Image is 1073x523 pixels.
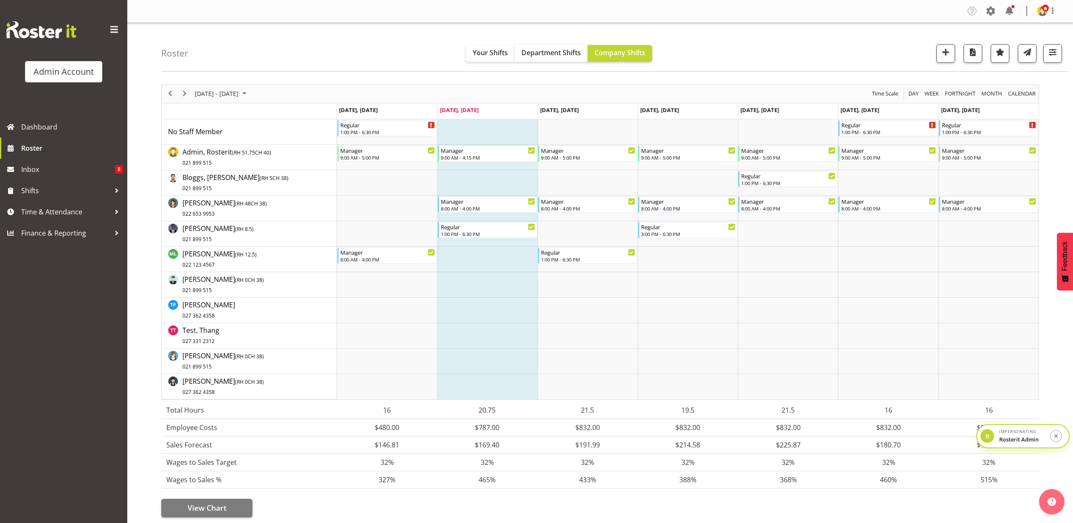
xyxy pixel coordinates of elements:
[1050,430,1062,442] button: Stop impersonation
[541,256,635,263] div: 1:00 PM - 6:30 PM
[441,146,535,155] div: Manager
[939,120,1038,136] div: No Staff Member"s event - Regular Begin From Sunday, October 12, 2025 at 1:00:00 PM GMT+13:00 End...
[980,88,1004,99] button: Timeline Month
[6,21,76,38] img: Rosterit website logo
[337,119,1039,399] table: Timeline Week of October 7, 2025
[741,146,835,155] div: Manager
[182,376,264,396] a: [PERSON_NAME](RH 0CH 38)027 362 4358
[21,121,123,133] span: Dashboard
[161,471,337,488] td: Wages to Sales %
[438,197,537,213] div: Doe, Jane"s event - Manager Begin From Tuesday, October 7, 2025 at 8:00:00 AM GMT+13:00 Ends At T...
[939,402,1039,419] td: 16
[162,145,337,170] td: Admin, Rosterit resource
[182,185,212,192] span: 021 899 515
[538,247,637,264] div: Little, Mike"s event - Regular Begin From Wednesday, October 8, 2025 at 1:00:00 PM GMT+13:00 Ends...
[907,88,920,99] button: Timeline Day
[841,197,936,205] div: Manager
[194,88,239,99] span: [DATE] - [DATE]
[944,88,976,99] span: Fortnight
[337,453,437,471] td: 32%
[641,146,735,155] div: Manager
[638,146,737,162] div: Admin, Rosterit"s event - Manager Begin From Thursday, October 9, 2025 at 9:00:00 AM GMT+13:00 En...
[182,198,267,218] a: [PERSON_NAME](RH 48CH 38)022 653 9953
[944,88,977,99] button: Fortnight
[923,88,941,99] button: Timeline Week
[237,200,251,207] span: RH 48
[942,146,1036,155] div: Manager
[939,436,1039,453] td: $161.50
[1061,241,1069,271] span: Feedback
[182,275,264,294] span: [PERSON_NAME]
[182,312,215,319] span: 027 362 4358
[541,146,635,155] div: Manager
[163,85,177,103] div: previous period
[641,205,735,212] div: 8:00 AM - 4:00 PM
[738,436,838,453] td: $225.87
[939,146,1038,162] div: Admin, Rosterit"s event - Manager Begin From Sunday, October 12, 2025 at 9:00:00 AM GMT+13:00 End...
[179,88,191,99] button: Next
[641,231,735,237] div: 3:00 PM - 6:30 PM
[438,146,537,162] div: Admin, Rosterit"s event - Manager Begin From Tuesday, October 7, 2025 at 9:00:00 AM GMT+13:00 End...
[1007,88,1037,99] button: Month
[21,184,110,197] span: Shifts
[838,436,939,453] td: $180.70
[538,197,637,213] div: Doe, Jane"s event - Manager Begin From Wednesday, October 8, 2025 at 8:00:00 AM GMT+13:00 Ends At...
[337,146,437,162] div: Admin, Rosterit"s event - Manager Begin From Monday, October 6, 2025 at 9:00:00 AM GMT+13:00 Ends...
[538,471,638,488] td: 433%
[640,106,679,114] span: [DATE], [DATE]
[182,198,267,218] span: [PERSON_NAME]
[441,154,535,161] div: 9:00 AM - 4:15 PM
[738,197,838,213] div: Doe, Jane"s event - Manager Begin From Friday, October 10, 2025 at 8:00:00 AM GMT+13:00 Ends At F...
[168,127,223,136] span: No Staff Member
[939,471,1039,488] td: 515%
[538,402,638,419] td: 21.5
[115,165,123,174] span: 8
[182,147,271,167] span: Admin, Rosterit
[162,170,337,196] td: Bloggs, Joe resource
[1018,44,1037,63] button: Send a list of all shifts for the selected filtered period to all rostered employees.
[165,88,176,99] button: Previous
[162,272,337,298] td: Black, Ian resource
[237,225,252,233] span: RH 8.5
[942,197,1036,205] div: Manager
[841,121,936,129] div: Regular
[1007,88,1037,99] span: calendar
[162,298,337,323] td: Pham, Thang resource
[182,172,289,193] a: Bloggs, [PERSON_NAME](RH 5CH 38)021 899 515
[638,419,738,436] td: $832.00
[192,85,252,103] div: October 06 - 12, 2025
[182,388,215,396] span: 027 362 4358
[235,251,257,258] span: ( )
[340,146,434,155] div: Manager
[161,499,252,517] button: View Chart
[21,227,110,239] span: Finance & Reporting
[237,353,248,360] span: RH 0
[182,159,212,166] span: 021 899 515
[638,197,737,213] div: Doe, Jane"s event - Manager Begin From Thursday, October 9, 2025 at 8:00:00 AM GMT+13:00 Ends At ...
[237,378,248,385] span: RH 0
[162,247,337,272] td: Little, Mike resource
[641,197,735,205] div: Manager
[21,142,123,155] span: Roster
[235,353,264,360] span: ( CH 38)
[541,248,635,256] div: Regular
[162,119,337,145] td: No Staff Member resource
[182,351,264,371] span: [PERSON_NAME]
[437,453,537,471] td: 32%
[841,205,936,212] div: 8:00 AM - 4:00 PM
[260,174,289,182] span: ( CH 38)
[838,120,938,136] div: No Staff Member"s event - Regular Begin From Saturday, October 11, 2025 at 1:00:00 PM GMT+13:00 E...
[182,326,219,345] span: Test, Thang
[161,419,337,436] td: Employee Costs
[638,471,738,488] td: 388%
[182,236,212,243] span: 021 899 515
[437,471,537,488] td: 465%
[182,210,215,217] span: 022 653 9953
[161,84,1039,400] div: Timeline Week of October 7, 2025
[841,146,936,155] div: Manager
[437,436,537,453] td: $169.40
[841,129,936,135] div: 1:00 PM - 6:30 PM
[588,45,652,62] button: Company Shifts
[521,48,581,57] span: Department Shifts
[991,44,1009,63] button: Highlight an important date within the roster.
